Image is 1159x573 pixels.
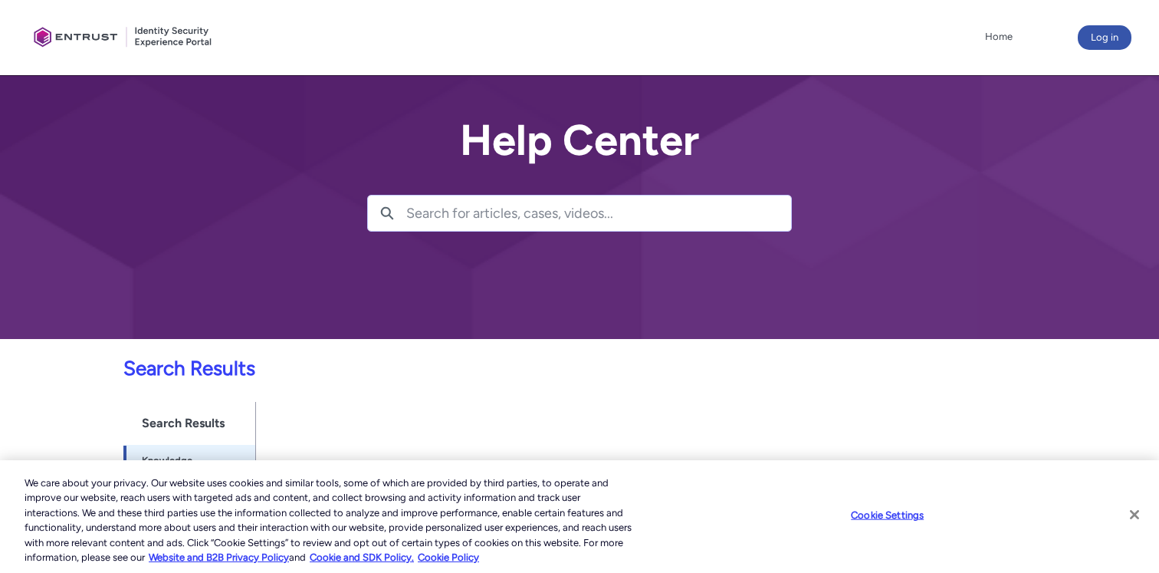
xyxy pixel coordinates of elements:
[367,117,792,164] h2: Help Center
[1078,25,1131,50] button: Log in
[839,500,935,531] button: Cookie Settings
[368,196,406,231] button: Search
[9,354,921,384] p: Search Results
[406,196,791,231] input: Search for articles, cases, videos...
[981,25,1016,48] a: Home
[310,552,414,563] a: Cookie and SDK Policy.
[123,402,256,445] h1: Search Results
[142,453,192,469] span: Knowledge
[1118,498,1151,532] button: Close
[418,552,479,563] a: Cookie Policy
[123,445,256,477] a: Knowledge
[25,476,638,565] div: We care about your privacy. Our website uses cookies and similar tools, some of which are provide...
[149,552,289,563] a: More information about our cookie policy., opens in a new tab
